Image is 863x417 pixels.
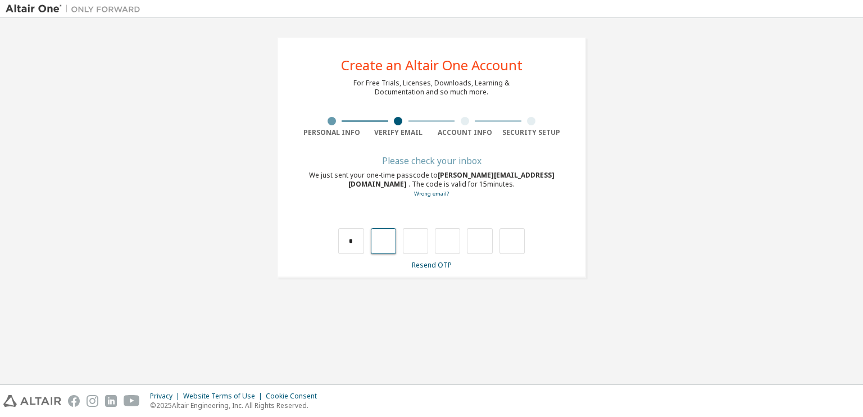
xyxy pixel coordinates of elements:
div: Account Info [431,128,498,137]
a: Resend OTP [412,260,452,270]
div: For Free Trials, Licenses, Downloads, Learning & Documentation and so much more. [353,79,510,97]
img: youtube.svg [124,395,140,407]
img: facebook.svg [68,395,80,407]
div: We just sent your one-time passcode to . The code is valid for 15 minutes. [298,171,565,198]
div: Please check your inbox [298,157,565,164]
img: linkedin.svg [105,395,117,407]
a: Go back to the registration form [414,190,449,197]
div: Personal Info [298,128,365,137]
div: Verify Email [365,128,432,137]
div: Cookie Consent [266,392,324,401]
div: Privacy [150,392,183,401]
img: Altair One [6,3,146,15]
p: © 2025 Altair Engineering, Inc. All Rights Reserved. [150,401,324,410]
img: instagram.svg [87,395,98,407]
img: altair_logo.svg [3,395,61,407]
span: [PERSON_NAME][EMAIL_ADDRESS][DOMAIN_NAME] [348,170,555,189]
div: Create an Altair One Account [341,58,523,72]
div: Website Terms of Use [183,392,266,401]
div: Security Setup [498,128,565,137]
